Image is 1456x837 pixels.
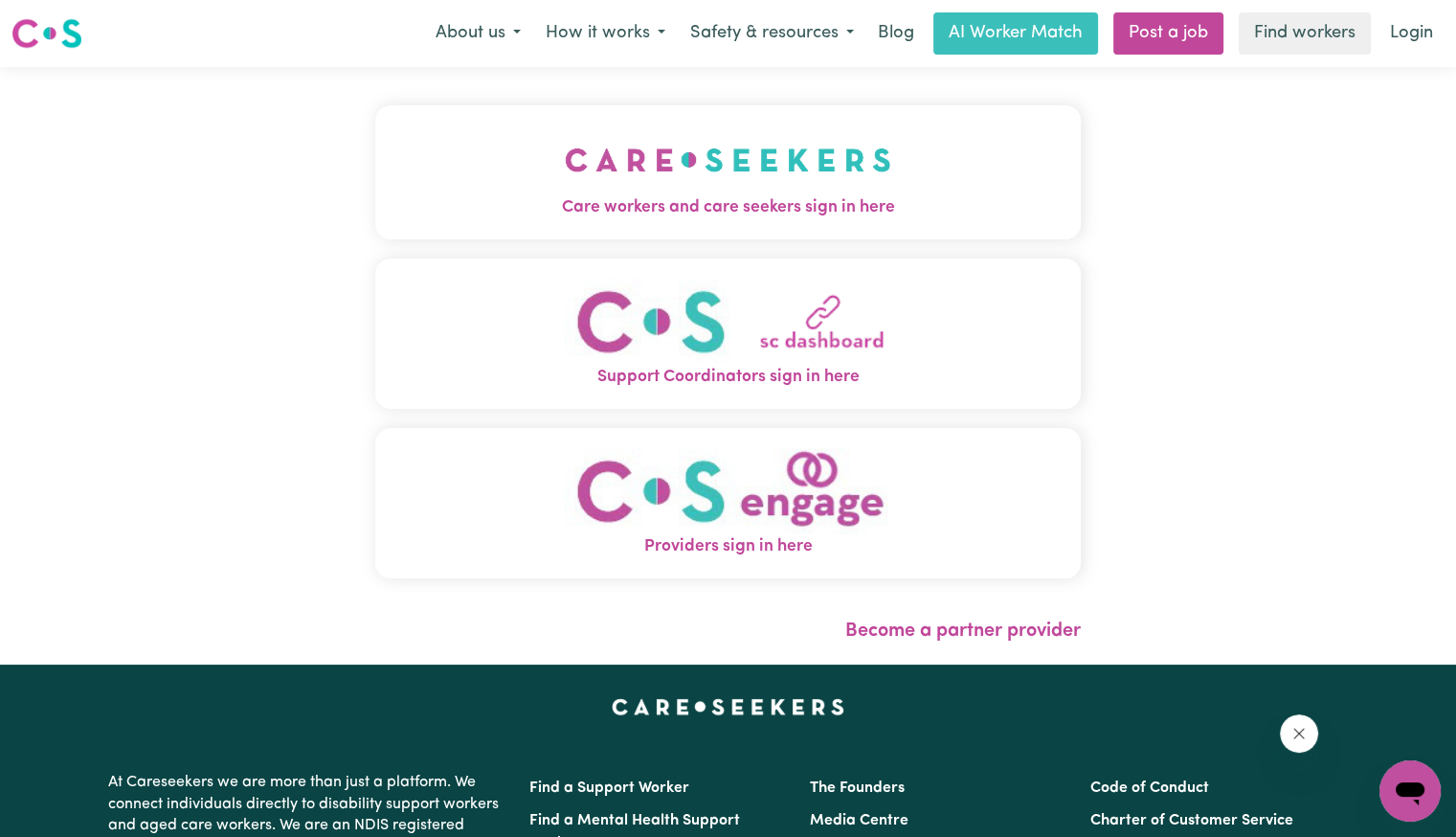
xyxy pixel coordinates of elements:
a: AI Worker Match [933,12,1098,55]
iframe: Button to launch messaging window [1379,760,1441,822]
iframe: Close message [1280,714,1318,753]
span: Support Coordinators sign in here [375,365,1081,390]
span: Care workers and care seekers sign in here [375,195,1081,220]
button: About us [423,13,533,54]
span: Need any help? [11,13,116,29]
a: Find workers [1239,12,1371,55]
button: Providers sign in here [375,428,1081,578]
a: Become a partner provider [845,622,1081,641]
button: How it works [533,13,678,54]
a: Post a job [1113,12,1223,55]
a: Careseekers logo [11,11,82,56]
span: Providers sign in here [375,534,1081,559]
a: Find a Support Worker [529,780,689,796]
img: Careseekers logo [11,16,82,51]
a: Login [1378,12,1445,55]
button: Safety & resources [678,13,866,54]
a: Charter of Customer Service [1090,813,1293,828]
a: Blog [866,12,926,55]
a: Code of Conduct [1090,780,1209,796]
a: The Founders [810,780,905,796]
button: Care workers and care seekers sign in here [375,105,1081,239]
a: Careseekers home page [612,699,844,714]
button: Support Coordinators sign in here [375,259,1081,409]
a: Media Centre [810,813,908,828]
